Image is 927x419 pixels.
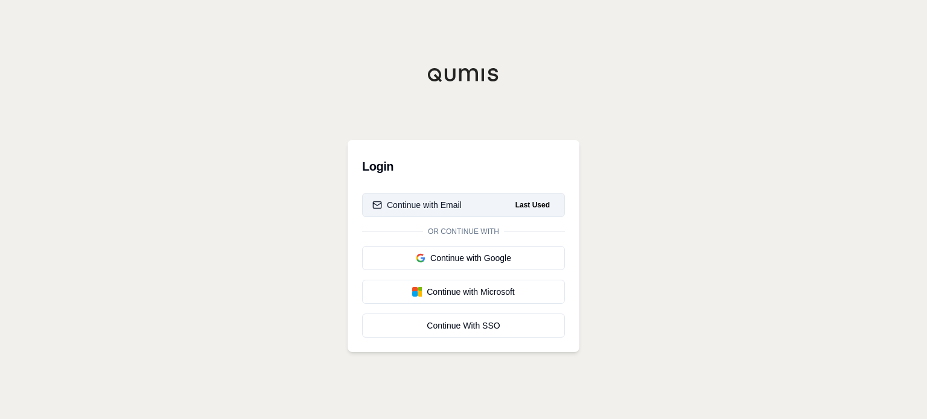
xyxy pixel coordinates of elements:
[362,154,565,178] h3: Login
[362,246,565,270] button: Continue with Google
[372,320,555,332] div: Continue With SSO
[423,227,504,236] span: Or continue with
[372,199,462,211] div: Continue with Email
[362,193,565,217] button: Continue with EmailLast Used
[427,68,500,82] img: Qumis
[362,280,565,304] button: Continue with Microsoft
[362,313,565,338] a: Continue With SSO
[372,252,555,264] div: Continue with Google
[372,286,555,298] div: Continue with Microsoft
[511,198,555,212] span: Last Used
